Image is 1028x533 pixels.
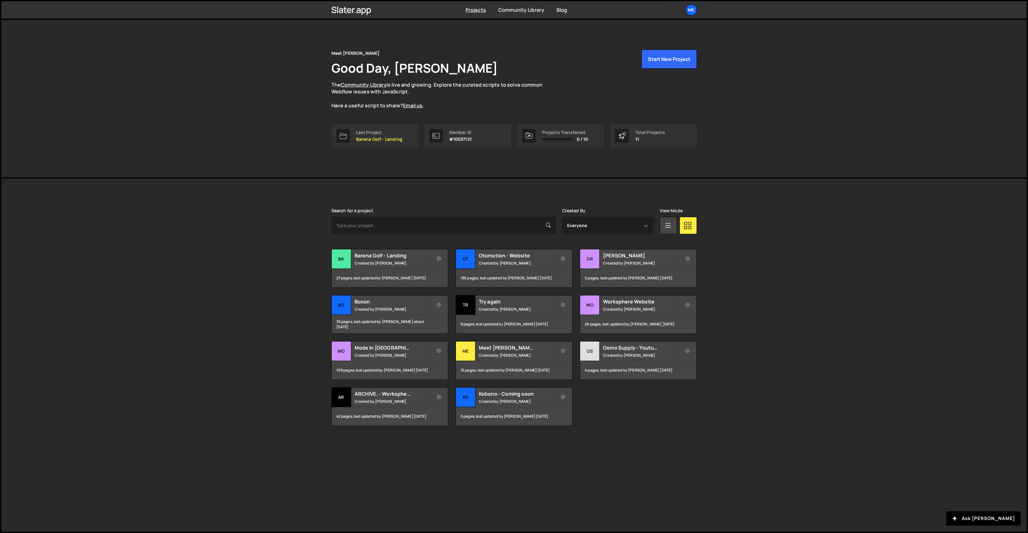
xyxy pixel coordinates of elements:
div: Ba [332,249,351,269]
h2: Barena Golf - Landing [355,252,429,259]
small: Created by [PERSON_NAME] [479,260,553,266]
a: Last Project Barena Golf - Landing [331,124,418,148]
div: 26 pages, last updated by [PERSON_NAME] [DATE] [580,315,696,333]
h2: Try again [479,298,553,305]
a: Me Meet [PERSON_NAME]™ Created by [PERSON_NAME] 15 pages, last updated by [PERSON_NAME] [DATE] [456,341,572,380]
small: Created by [PERSON_NAME] [603,307,678,312]
p: Barena Golf - Landing [356,137,402,142]
h2: ARCHIVE. - Worksphere [355,390,429,397]
p: The is live and growing. Explore the curated scripts to solve common Webflow issues with JavaScri... [331,81,554,109]
a: Community Library [498,6,544,13]
div: Projects Transferred [542,130,588,135]
label: Created By [562,208,586,213]
a: Community Library [341,81,387,88]
small: Created by [PERSON_NAME] [479,307,553,312]
div: Wo [580,295,600,315]
a: Dr [PERSON_NAME] Created by [PERSON_NAME] 5 pages, last updated by [PERSON_NAME] [DATE] [580,249,697,288]
h2: Kobono - Coming soon [479,390,553,397]
div: Dr [580,249,600,269]
a: Blog [557,6,567,13]
a: Ba Barena Golf - Landing Created by [PERSON_NAME] 27 pages, last updated by [PERSON_NAME] [DATE] [331,249,448,288]
a: Os Osmo Supply - Youtube Created by [PERSON_NAME] 4 pages, last updated by [PERSON_NAME] [DATE] [580,341,697,380]
small: Created by [PERSON_NAME] [479,399,553,404]
h2: Osmo Supply - Youtube [603,344,678,351]
h2: [PERSON_NAME] [603,252,678,259]
h1: Good Day, [PERSON_NAME] [331,59,498,76]
div: Bo [332,295,351,315]
a: Wo Worksphere Website Created by [PERSON_NAME] 26 pages, last updated by [PERSON_NAME] [DATE] [580,295,697,334]
a: Ot Otomotion - Website Created by [PERSON_NAME] 195 pages, last updated by [PERSON_NAME] [DATE] [456,249,572,288]
input: Type your project... [331,217,556,234]
div: 4 pages, last updated by [PERSON_NAME] [DATE] [580,361,696,380]
p: #10037121 [449,137,472,142]
h2: Otomotion - Website [479,252,553,259]
h2: Meet [PERSON_NAME]™ [479,344,553,351]
a: Ko Kobono - Coming soon Created by [PERSON_NAME] 5 pages, last updated by [PERSON_NAME] [DATE] [456,387,572,426]
div: Os [580,342,600,361]
p: 11 [635,137,665,142]
button: Ask [PERSON_NAME] [946,511,1021,526]
div: Total Projects [635,130,665,135]
a: Tr Try again Created by [PERSON_NAME] 8 pages, last updated by [PERSON_NAME] [DATE] [456,295,572,334]
small: Created by [PERSON_NAME] [355,353,429,358]
a: Bo Boxon Created by [PERSON_NAME] 36 pages, last updated by [PERSON_NAME] about [DATE] [331,295,448,334]
a: Me [686,4,697,15]
div: Me [456,342,475,361]
h2: Mode In [GEOGRAPHIC_DATA] [355,344,429,351]
small: Created by [PERSON_NAME] [479,353,553,358]
div: Meet [PERSON_NAME] [331,49,380,57]
small: Created by [PERSON_NAME] [355,260,429,266]
small: Created by [PERSON_NAME] [603,260,678,266]
h2: Boxon [355,298,429,305]
div: 36 pages, last updated by [PERSON_NAME] about [DATE] [332,315,448,333]
label: Search for a project [331,208,373,213]
div: 5 pages, last updated by [PERSON_NAME] [DATE] [456,407,572,426]
span: 0 / 10 [577,137,588,142]
div: Ot [456,249,475,269]
div: 42 pages, last updated by [PERSON_NAME] [DATE] [332,407,448,426]
div: AR [332,388,351,407]
div: Member ID [449,130,472,135]
small: Created by [PERSON_NAME] [603,353,678,358]
div: 109 pages, last updated by [PERSON_NAME] [DATE] [332,361,448,380]
button: Start New Project [641,49,697,69]
div: 27 pages, last updated by [PERSON_NAME] [DATE] [332,269,448,287]
div: 5 pages, last updated by [PERSON_NAME] [DATE] [580,269,696,287]
div: Mo [332,342,351,361]
small: Created by [PERSON_NAME] [355,399,429,404]
div: Tr [456,295,475,315]
div: 15 pages, last updated by [PERSON_NAME] [DATE] [456,361,572,380]
a: Projects [466,6,486,13]
label: View Mode [660,208,683,213]
div: 195 pages, last updated by [PERSON_NAME] [DATE] [456,269,572,287]
div: Last Project [356,130,402,135]
small: Created by [PERSON_NAME] [355,307,429,312]
h2: Worksphere Website [603,298,678,305]
div: 8 pages, last updated by [PERSON_NAME] [DATE] [456,315,572,333]
a: Mo Mode In [GEOGRAPHIC_DATA] Created by [PERSON_NAME] 109 pages, last updated by [PERSON_NAME] [D... [331,341,448,380]
a: Email us [403,102,422,109]
a: AR ARCHIVE. - Worksphere Created by [PERSON_NAME] 42 pages, last updated by [PERSON_NAME] [DATE] [331,387,448,426]
div: Ko [456,388,475,407]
